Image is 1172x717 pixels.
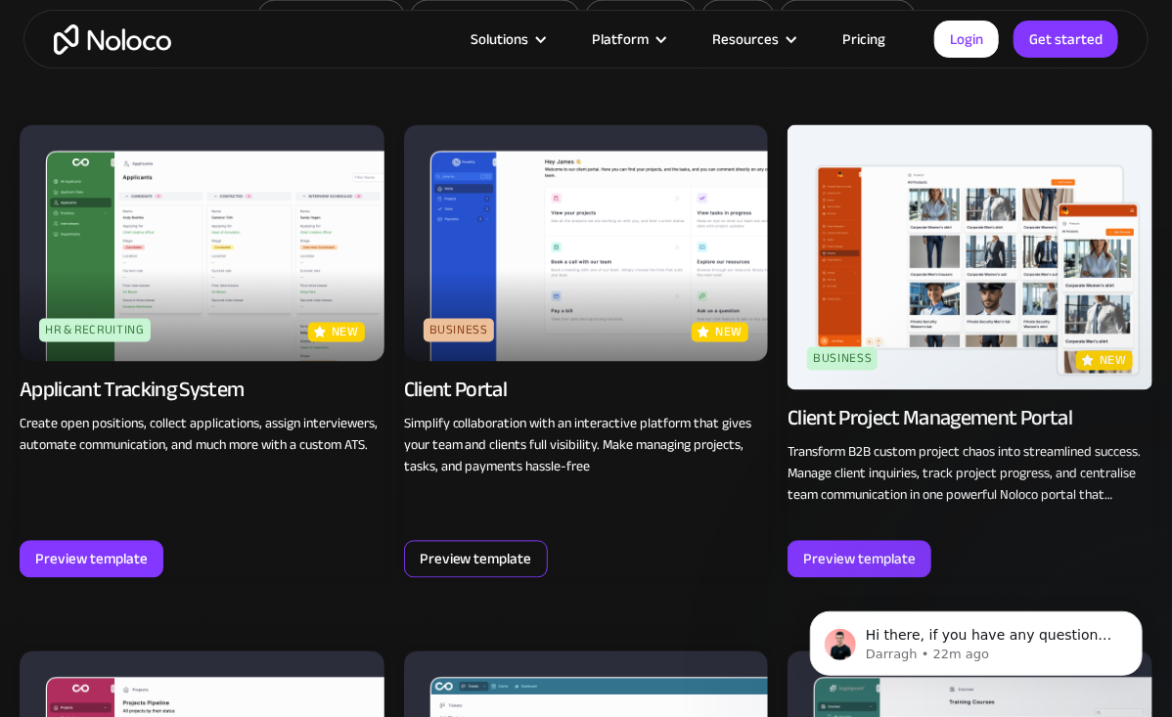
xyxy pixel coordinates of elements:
[807,347,878,371] div: Business
[788,405,1072,432] div: Client Project Management Portal
[712,26,779,52] div: Resources
[688,26,818,52] div: Resources
[567,26,688,52] div: Platform
[35,547,148,572] div: Preview template
[420,547,532,572] div: Preview template
[54,24,171,55] a: home
[332,323,359,342] p: new
[404,125,769,578] a: BusinessnewClient PortalSimplify collaboration with an interactive platform that gives your team ...
[1100,351,1127,371] p: new
[934,21,999,58] a: Login
[404,414,769,478] p: Simplify collaboration with an interactive platform that gives your team and clients full visibil...
[1014,21,1118,58] a: Get started
[446,26,567,52] div: Solutions
[781,570,1172,707] iframe: Intercom notifications message
[818,26,910,52] a: Pricing
[803,547,916,572] div: Preview template
[424,319,494,342] div: Business
[20,377,245,404] div: Applicant Tracking System
[715,323,743,342] p: new
[404,377,507,404] div: Client Portal
[20,125,384,578] a: HR & RecruitingnewApplicant Tracking SystemCreate open positions, collect applications, assign in...
[39,319,151,342] div: HR & Recruiting
[788,442,1152,507] p: Transform B2B custom project chaos into streamlined success. Manage client inquiries, track proje...
[788,125,1152,578] a: BusinessnewClient Project Management PortalTransform B2B custom project chaos into streamlined su...
[20,414,384,457] p: Create open positions, collect applications, assign interviewers, automate communication, and muc...
[471,26,528,52] div: Solutions
[592,26,649,52] div: Platform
